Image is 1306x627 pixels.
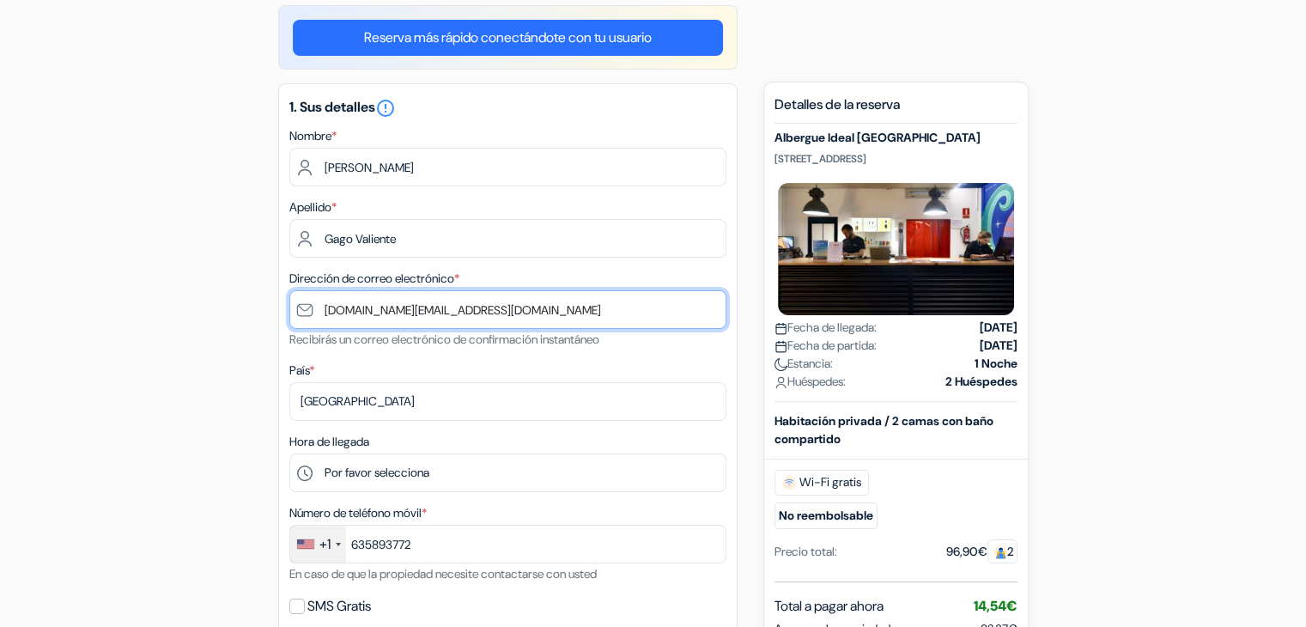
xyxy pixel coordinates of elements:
[289,332,599,347] small: Recibirás un correo electrónico de confirmación instantáneo
[307,594,371,618] label: SMS Gratis
[774,355,833,373] span: Estancia:
[289,198,337,216] label: Apellido
[774,337,877,355] span: Fecha de partida:
[774,376,787,389] img: user_icon.svg
[289,433,369,451] label: Hora de llegada
[289,98,726,119] h5: 1. Sus detalles
[774,543,837,561] div: Precio total:
[774,322,787,335] img: calendar.svg
[289,290,726,329] input: Introduzca la dirección de correo electrónico
[290,526,346,563] div: United States: +1
[774,373,846,391] span: Huéspedes:
[782,476,796,490] img: free_wifi.svg
[774,340,787,353] img: calendar.svg
[774,358,787,371] img: moon.svg
[946,543,1017,561] div: 96,90€
[319,534,331,555] div: +1
[994,546,1007,559] img: guest.svg
[375,98,396,116] a: error_outline
[289,566,597,581] small: En caso de que la propiedad necesite contactarse con usted
[289,127,337,145] label: Nombre
[289,219,726,258] input: Introduzca el apellido
[774,96,1017,124] h5: Detalles de la reserva
[774,131,1017,145] h5: Albergue Ideal [GEOGRAPHIC_DATA]
[774,596,884,617] span: Total a pagar ahora
[774,413,993,447] b: Habitación privada / 2 camas con baño compartido
[375,98,396,119] i: error_outline
[774,319,877,337] span: Fecha de llegada:
[945,373,1017,391] strong: 2 Huéspedes
[289,362,314,380] label: País
[289,270,459,288] label: Dirección de correo electrónico
[980,319,1017,337] strong: [DATE]
[289,525,726,563] input: 201-555-0123
[289,504,427,522] label: Número de teléfono móvil
[975,355,1017,373] strong: 1 Noche
[980,337,1017,355] strong: [DATE]
[974,597,1017,615] span: 14,54€
[987,539,1017,563] span: 2
[774,152,1017,166] p: [STREET_ADDRESS]
[289,148,726,186] input: Ingrese el nombre
[774,502,878,529] small: No reembolsable
[774,470,869,496] span: Wi-Fi gratis
[293,20,723,56] a: Reserva más rápido conectándote con tu usuario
